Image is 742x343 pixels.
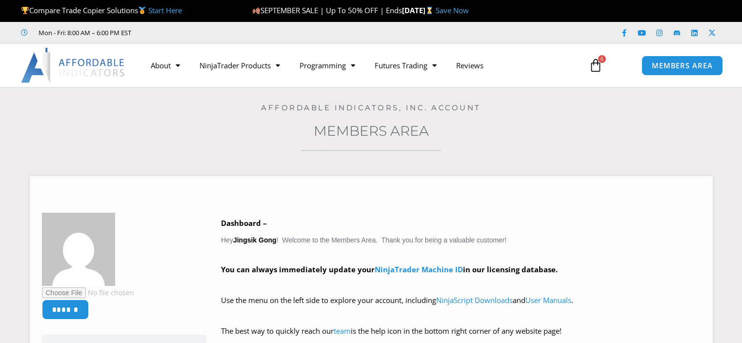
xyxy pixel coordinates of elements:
[261,103,481,112] a: Affordable Indicators, Inc. Account
[21,7,29,14] img: 🏆
[221,294,701,321] p: Use the menu on the left side to explore your account, including and .
[334,326,351,336] a: team
[574,51,617,80] a: 0
[190,54,290,77] a: NinjaTrader Products
[141,54,190,77] a: About
[402,5,436,15] strong: [DATE]
[221,218,267,228] b: Dashboard –
[21,48,126,83] img: LogoAI | Affordable Indicators – NinjaTrader
[290,54,365,77] a: Programming
[642,56,723,76] a: MEMBERS AREA
[436,5,469,15] a: Save Now
[42,213,115,286] img: 3e961ded3c57598c38b75bad42f30339efeb9c3e633a926747af0a11817a7dee
[426,7,433,14] img: ⌛
[446,54,493,77] a: Reviews
[436,295,513,305] a: NinjaScript Downloads
[141,54,579,77] nav: Menu
[233,236,277,244] strong: Jingsik Gong
[652,62,713,69] span: MEMBERS AREA
[148,5,182,15] a: Start Here
[314,122,429,139] a: Members Area
[145,28,291,38] iframe: Customer reviews powered by Trustpilot
[253,7,260,14] img: 🍂
[365,54,446,77] a: Futures Trading
[36,27,131,39] span: Mon - Fri: 8:00 AM – 6:00 PM EST
[21,5,182,15] span: Compare Trade Copier Solutions
[221,264,558,274] strong: You can always immediately update your in our licensing database.
[139,7,146,14] img: 🥇
[598,55,606,63] span: 0
[525,295,571,305] a: User Manuals
[375,264,463,274] a: NinjaTrader Machine ID
[252,5,402,15] span: SEPTEMBER SALE | Up To 50% OFF | Ends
